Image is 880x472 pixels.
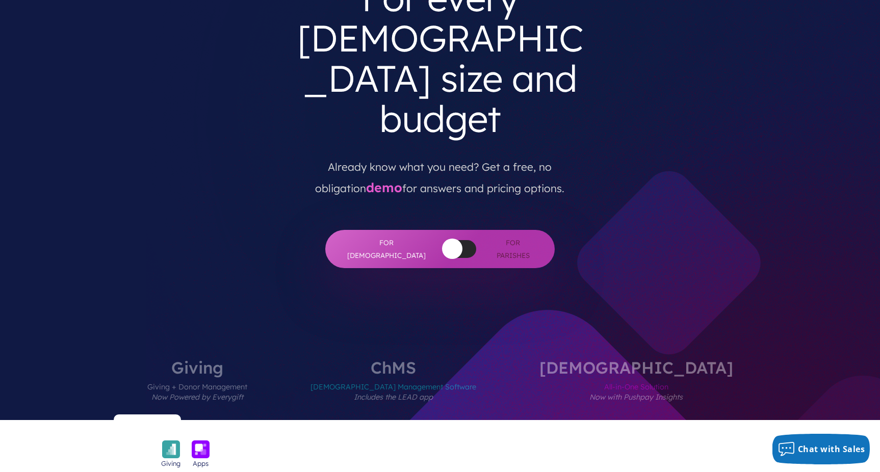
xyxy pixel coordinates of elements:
[192,440,210,458] img: icon_apps-bckgrnd-600x600-1.png
[151,392,243,402] em: Now Powered by Everygift
[193,458,209,468] span: Apps
[117,359,278,420] label: Giving
[354,392,433,402] em: Includes the LEAD app
[366,179,402,195] a: demo
[539,376,733,420] span: All-in-One Solution
[147,376,247,420] span: Giving + Donor Management
[509,359,764,420] label: [DEMOGRAPHIC_DATA]
[346,237,427,261] span: For [DEMOGRAPHIC_DATA]
[162,440,180,458] img: icon_giving-bckgrnd-600x600-1.png
[798,443,865,455] span: Chat with Sales
[589,392,683,402] em: Now with Pushpay Insights
[772,434,870,464] button: Chat with Sales
[491,237,534,261] span: For Parishes
[280,359,507,420] label: ChMS
[161,458,180,468] span: Giving
[294,147,586,199] p: Already know what you need? Get a free, no obligation for answers and pricing options.
[310,376,476,420] span: [DEMOGRAPHIC_DATA] Management Software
